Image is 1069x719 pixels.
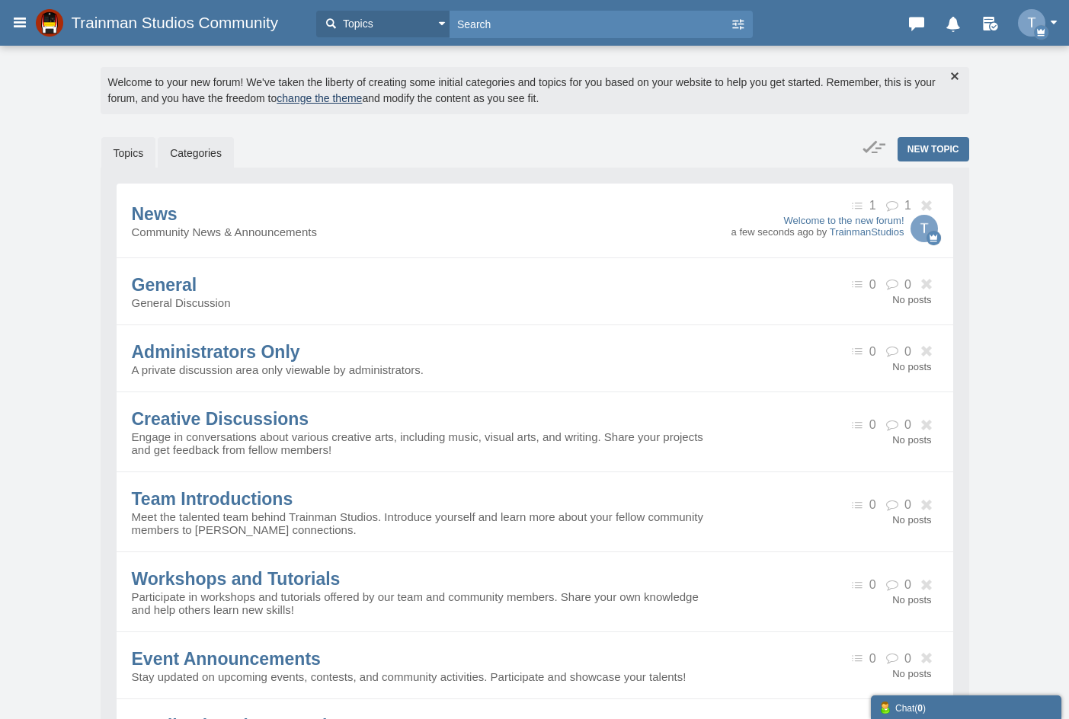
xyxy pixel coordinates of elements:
img: unnamed.png [36,9,71,37]
a: Creative Discussions [132,409,309,429]
a: Workshops and Tutorials [132,569,341,589]
time: a few seconds ago [731,226,814,238]
span: 0 [869,652,876,666]
a: TrainmanStudios [830,226,904,238]
a: change the theme [277,92,362,104]
span: New Topic [907,144,959,155]
span: 1 [904,199,911,213]
a: Trainman Studios Community [36,9,309,37]
a: Team Introductions [132,489,293,509]
span: 1 [869,199,876,213]
img: 5xjYVgAAAAGSURBVAMAg91NJLULAUEAAAAASUVORK5CYII= [1018,9,1045,37]
span: 0 [869,498,876,512]
input: Search [450,11,730,37]
a: Categories [158,137,234,169]
span: ( ) [914,703,926,714]
a: Event Announcements [132,649,321,669]
span: 0 [904,345,911,359]
button: Topics [316,11,450,37]
img: 5xjYVgAAAAGSURBVAMAg91NJLULAUEAAAAASUVORK5CYII= [911,215,938,242]
span: 0 [904,418,911,432]
span: 0 [904,652,911,666]
span: Topics [339,16,373,32]
span: Trainman Studios Community [71,14,290,32]
span: 0 [869,418,876,432]
a: News [132,204,178,224]
div: Welcome to your new forum! We've taken the liberty of creating some initial categories and topics... [101,67,969,114]
span: 0 [869,578,876,592]
a: Topics [101,137,156,169]
span: 0 [904,498,911,512]
strong: 0 [917,703,923,714]
span: 0 [904,278,911,292]
span: 0 [869,345,876,359]
span: 0 [869,278,876,292]
div: Chat [879,699,1054,715]
span: 0 [904,578,911,592]
a: General [132,275,197,295]
a: Welcome to the new forum! [731,215,904,226]
a: New Topic [898,137,969,161]
a: Administrators Only [132,342,300,362]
